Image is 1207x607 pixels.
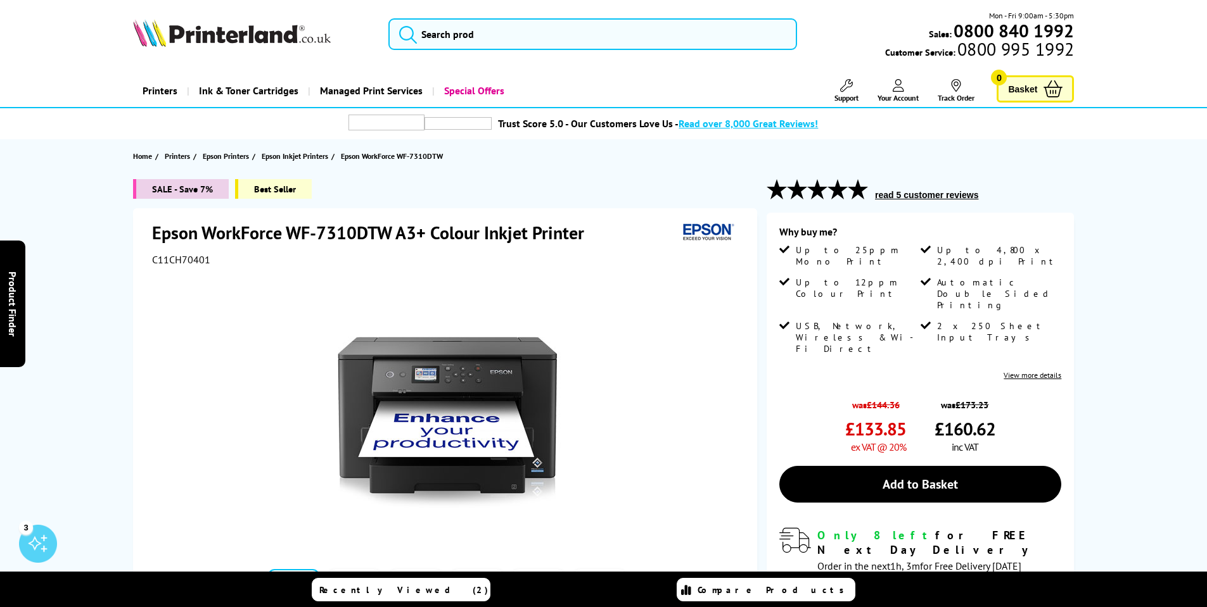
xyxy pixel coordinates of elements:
[935,417,995,441] span: £160.62
[203,149,249,163] span: Epson Printers
[348,115,425,130] img: trustpilot rating
[235,179,312,199] span: Best Seller
[878,93,919,103] span: Your Account
[935,392,995,411] span: was
[388,18,797,50] input: Search prod
[955,43,1074,55] span: 0800 995 1992
[817,560,1021,587] span: Order in the next for Free Delivery [DATE] 15 August!
[817,528,935,542] span: Only 8 left
[997,75,1074,103] a: Basket 0
[19,520,33,534] div: 3
[6,271,19,336] span: Product Finder
[867,399,900,411] strike: £144.36
[851,441,906,453] span: ex VAT @ 20%
[203,149,252,163] a: Epson Printers
[952,25,1074,37] a: 0800 840 1992
[319,584,489,596] span: Recently Viewed (2)
[929,28,952,40] span: Sales:
[308,75,432,107] a: Managed Print Services
[779,528,1061,586] div: modal_delivery
[779,466,1061,503] a: Add to Basket
[133,19,373,49] a: Printerland Logo
[954,19,1074,42] b: 0800 840 1992
[779,225,1061,244] div: Why buy me?
[498,117,818,130] a: Trust Score 5.0 - Our Customers Love Us -Read over 8,000 Great Reviews!
[133,149,155,163] a: Home
[938,79,974,103] a: Track Order
[432,75,514,107] a: Special Offers
[165,149,193,163] a: Printers
[678,221,736,244] img: Epson
[834,79,859,103] a: Support
[878,79,919,103] a: Your Account
[133,149,152,163] span: Home
[989,9,1074,22] span: Mon - Fri 9:00am - 5:30pm
[937,320,1059,343] span: 2 x 250 Sheet Input Trays
[187,75,308,107] a: Ink & Toner Cartridges
[133,19,331,47] img: Printerland Logo
[679,117,818,130] span: Read over 8,000 Great Reviews!
[677,578,855,601] a: Compare Products
[312,578,490,601] a: Recently Viewed (2)
[698,584,851,596] span: Compare Products
[1004,370,1061,380] a: View more details
[341,151,443,161] span: Epson WorkForce WF-7310DTW
[955,399,988,411] strike: £173.23
[152,221,597,244] h1: Epson WorkForce WF-7310DTW A3+ Colour Inkjet Printer
[262,149,331,163] a: Epson Inkjet Printers
[133,179,229,199] span: SALE - Save 7%
[796,277,917,299] span: Up to 12ppm Colour Print
[152,253,210,266] span: C11CH70401
[262,149,328,163] span: Epson Inkjet Printers
[991,70,1007,85] span: 0
[425,117,492,130] img: trustpilot rating
[165,149,190,163] span: Printers
[885,43,1074,58] span: Customer Service:
[937,277,1059,311] span: Automatic Double Sided Printing
[845,417,906,441] span: £133.85
[845,392,906,411] span: was
[890,560,920,572] span: 1h, 3m
[937,244,1059,267] span: Up to 4,800 x 2,400 dpi Print
[796,320,917,354] span: USB, Network, Wireless & Wi-Fi Direct
[323,291,571,539] img: Epson WorkForce WF-7310DTW
[952,441,978,453] span: inc VAT
[796,244,917,267] span: Up to 25ppm Mono Print
[199,75,298,107] span: Ink & Toner Cartridges
[1008,80,1037,97] span: Basket
[133,75,187,107] a: Printers
[817,528,1061,557] div: for FREE Next Day Delivery
[871,189,982,201] button: read 5 customer reviews
[834,93,859,103] span: Support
